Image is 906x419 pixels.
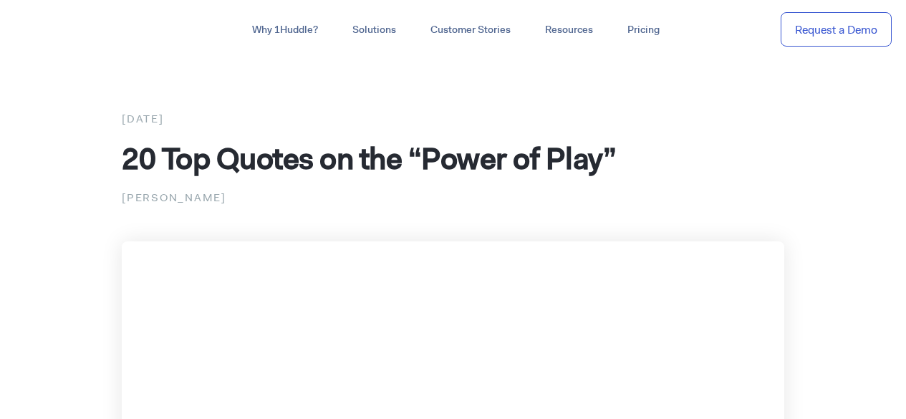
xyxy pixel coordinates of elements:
a: Request a Demo [781,12,892,47]
a: Why 1Huddle? [235,17,335,43]
span: 20 Top Quotes on the “Power of Play” [122,138,616,178]
a: Solutions [335,17,413,43]
img: ... [14,16,117,43]
div: [DATE] [122,110,784,128]
p: [PERSON_NAME] [122,188,784,207]
a: Pricing [610,17,677,43]
a: Resources [528,17,610,43]
a: Customer Stories [413,17,528,43]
